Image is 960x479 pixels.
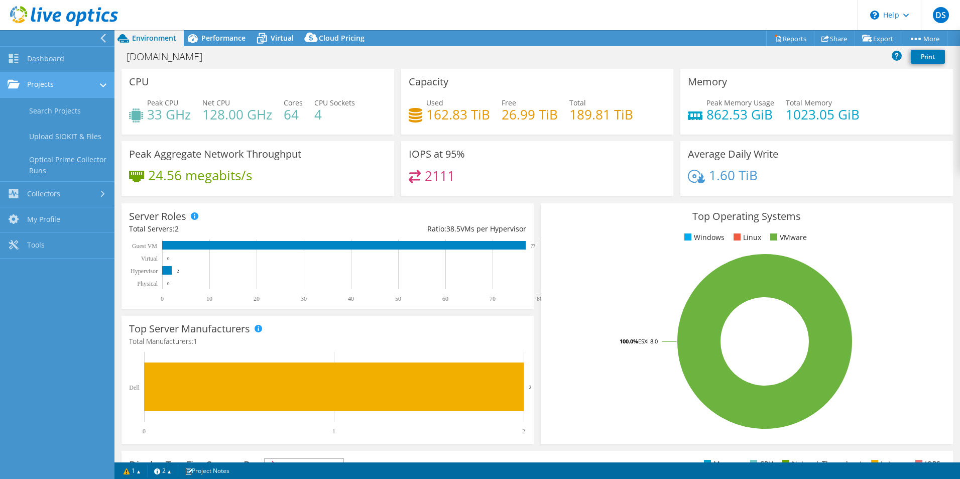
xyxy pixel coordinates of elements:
tspan: 100.0% [620,337,638,345]
text: 20 [254,295,260,302]
h3: Peak Aggregate Network Throughput [129,149,301,160]
span: Total Memory [786,98,832,107]
a: Export [855,31,901,46]
text: 1 [332,428,335,435]
h4: 64 [284,109,303,120]
h4: 4 [314,109,355,120]
li: CPU [748,458,773,469]
h4: 162.83 TiB [426,109,490,120]
text: 2 [177,269,179,274]
h3: IOPS at 95% [409,149,465,160]
span: Virtual [271,33,294,43]
text: 2 [529,384,532,390]
h4: 189.81 TiB [569,109,633,120]
div: Total Servers: [129,223,327,234]
span: Cores [284,98,303,107]
h4: 128.00 GHz [202,109,272,120]
span: Cloud Pricing [319,33,365,43]
span: Free [502,98,516,107]
a: Print [911,50,945,64]
a: Reports [766,31,814,46]
span: Peak CPU [147,98,178,107]
h4: 1.60 TiB [709,170,758,181]
text: Virtual [141,255,158,262]
span: Performance [201,33,246,43]
li: Network Throughput [780,458,862,469]
h4: 862.53 GiB [706,109,774,120]
span: 2 [175,224,179,233]
div: Ratio: VMs per Hypervisor [327,223,526,234]
h3: Memory [688,76,727,87]
li: Linux [731,232,761,243]
h3: Top Server Manufacturers [129,323,250,334]
span: 1 [193,336,197,346]
text: 0 [167,256,170,261]
li: VMware [768,232,807,243]
h4: 1023.05 GiB [786,109,860,120]
li: Memory [701,458,741,469]
a: 2 [147,464,178,477]
h4: Total Manufacturers: [129,336,526,347]
tspan: ESXi 8.0 [638,337,658,345]
h4: 2111 [425,170,455,181]
h3: Top Operating Systems [548,211,945,222]
text: 10 [206,295,212,302]
text: Guest VM [132,243,157,250]
h4: 33 GHz [147,109,191,120]
h4: 26.99 TiB [502,109,558,120]
text: 0 [167,281,170,286]
h1: [DOMAIN_NAME] [122,51,218,62]
span: Used [426,98,443,107]
text: 70 [490,295,496,302]
li: IOPS [913,458,940,469]
h3: Average Daily Write [688,149,778,160]
text: 77 [531,244,536,249]
a: More [901,31,947,46]
a: 1 [116,464,148,477]
text: 0 [143,428,146,435]
svg: \n [870,11,879,20]
span: Net CPU [202,98,230,107]
text: 30 [301,295,307,302]
a: Project Notes [178,464,236,477]
text: 50 [395,295,401,302]
text: Hypervisor [131,268,158,275]
li: Windows [682,232,725,243]
text: Dell [129,384,140,391]
h3: Capacity [409,76,448,87]
span: DS [933,7,949,23]
span: 38.5 [446,224,460,233]
h3: Server Roles [129,211,186,222]
text: 60 [442,295,448,302]
h4: 24.56 megabits/s [148,170,252,181]
span: Peak Memory Usage [706,98,774,107]
span: Environment [132,33,176,43]
a: Share [814,31,855,46]
text: Physical [137,280,158,287]
text: 0 [161,295,164,302]
span: IOPS [265,459,343,471]
li: Latency [869,458,906,469]
span: CPU Sockets [314,98,355,107]
text: 2 [522,428,525,435]
text: 40 [348,295,354,302]
h3: CPU [129,76,149,87]
span: Total [569,98,586,107]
